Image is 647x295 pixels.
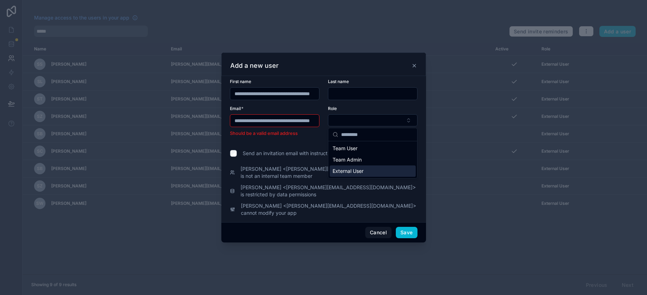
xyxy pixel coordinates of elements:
[230,130,319,137] li: Should be a valid email address
[328,141,417,178] div: Suggestions
[241,165,417,180] span: [PERSON_NAME] <[PERSON_NAME][EMAIL_ADDRESS][DOMAIN_NAME]> is not an internal team member
[243,150,357,157] span: Send an invitation email with instructions to log in
[241,184,417,198] span: [PERSON_NAME] <[PERSON_NAME][EMAIL_ADDRESS][DOMAIN_NAME]> is restricted by data permissions
[333,168,363,175] span: External User
[230,106,241,111] span: Email
[241,202,417,217] span: [PERSON_NAME] <[PERSON_NAME][EMAIL_ADDRESS][DOMAIN_NAME]> cannot modify your app
[328,79,349,84] span: Last name
[396,227,417,238] button: Save
[328,106,337,111] span: Role
[230,79,251,84] span: First name
[328,114,417,126] button: Select Button
[333,145,357,152] span: Team User
[230,61,279,70] h3: Add a new user
[230,150,237,157] input: Send an invitation email with instructions to log in
[333,156,362,163] span: Team Admin
[365,227,392,238] button: Cancel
